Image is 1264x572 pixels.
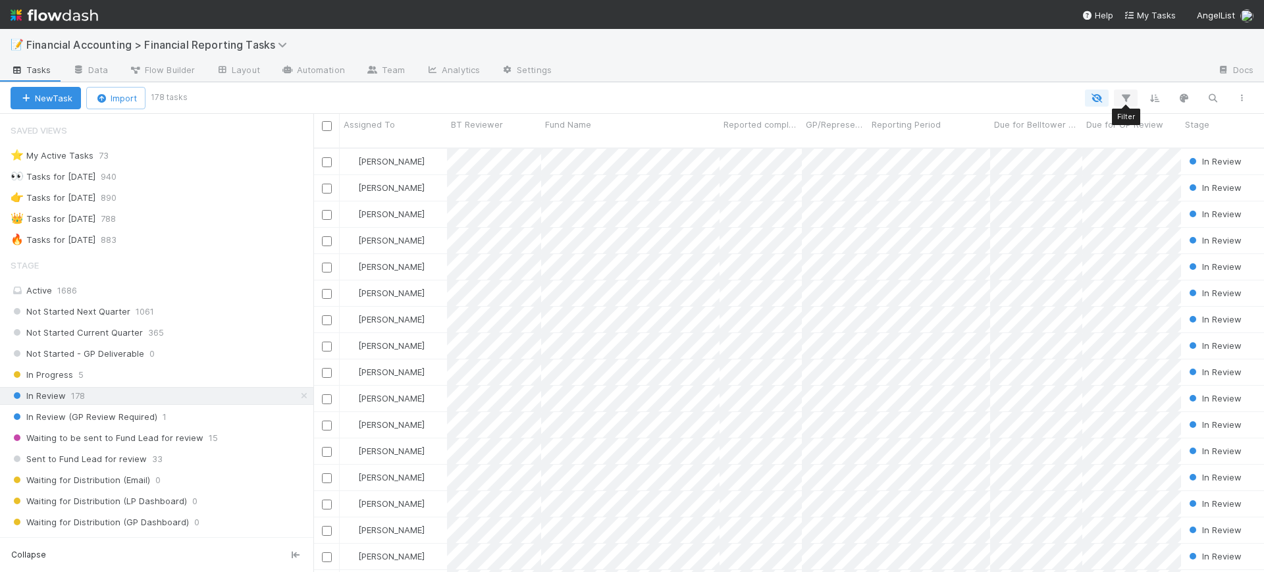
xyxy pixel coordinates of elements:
input: Toggle Row Selected [322,552,332,562]
span: ⭐ [11,149,24,161]
div: [PERSON_NAME] [345,234,425,247]
input: Toggle Row Selected [322,157,332,167]
span: In Review [1186,498,1242,509]
span: In Review [1186,446,1242,456]
div: In Review [1186,418,1242,431]
div: In Review [1186,339,1242,352]
span: Fund Name [545,118,591,131]
span: [PERSON_NAME] [358,340,425,351]
span: In Review [1186,314,1242,325]
div: [PERSON_NAME] [345,365,425,378]
span: In Review [11,388,66,404]
div: [PERSON_NAME] [345,155,425,168]
div: Help [1082,9,1113,22]
span: Stage [11,252,39,278]
a: Data [62,61,118,82]
div: [PERSON_NAME] [345,471,425,484]
span: Not Started Next Quarter [11,303,130,320]
span: Waiting for Distribution (LP Dashboard) [11,493,187,509]
span: Due for Belltower Review [994,118,1079,131]
input: Toggle Row Selected [322,184,332,194]
span: [PERSON_NAME] [358,393,425,403]
span: 365 [148,325,164,341]
span: Waiting for Distribution (Email) [11,472,150,488]
input: Toggle Row Selected [322,421,332,430]
input: Toggle Row Selected [322,210,332,220]
div: In Review [1186,550,1242,563]
span: Not Started Current Quarter [11,325,143,341]
span: 📝 [11,39,24,50]
span: [PERSON_NAME] [358,209,425,219]
input: Toggle Row Selected [322,500,332,509]
img: avatar_030f5503-c087-43c2-95d1-dd8963b2926c.png [346,446,356,456]
span: 0 [194,514,199,531]
span: In Review [1186,182,1242,193]
a: Team [355,61,415,82]
img: avatar_030f5503-c087-43c2-95d1-dd8963b2926c.png [346,182,356,193]
span: In Review [1186,288,1242,298]
div: Tasks for [DATE] [11,232,95,248]
img: avatar_c0d2ec3f-77e2-40ea-8107-ee7bdb5edede.png [346,525,356,535]
span: Assigned To [344,118,395,131]
span: 1686 [57,285,77,296]
input: Toggle Row Selected [322,473,332,483]
span: 1061 [136,303,154,320]
input: Toggle All Rows Selected [322,121,332,131]
span: Reported completed by [724,118,799,131]
span: [PERSON_NAME] [358,367,425,377]
span: [PERSON_NAME] [358,235,425,246]
input: Toggle Row Selected [322,447,332,457]
div: In Review [1186,260,1242,273]
span: 883 [101,232,130,248]
img: avatar_030f5503-c087-43c2-95d1-dd8963b2926c.png [346,156,356,167]
div: In Review [1186,523,1242,536]
span: 33 [152,451,163,467]
span: 1 [163,409,167,425]
span: Flow Builder [129,63,195,76]
span: In Review [1186,340,1242,351]
span: [PERSON_NAME] [358,551,425,561]
input: Toggle Row Selected [322,526,332,536]
span: 788 [101,211,129,227]
div: Tasks for [DATE] [11,190,95,206]
span: [PERSON_NAME] [358,472,425,482]
span: [PERSON_NAME] [358,261,425,272]
span: 👀 [11,170,24,182]
span: 15 [209,430,218,446]
span: [PERSON_NAME] [358,525,425,535]
img: avatar_c0d2ec3f-77e2-40ea-8107-ee7bdb5edede.png [346,209,356,219]
span: Waiting for Distribution (Manually) [11,535,165,552]
span: [PERSON_NAME] [358,156,425,167]
div: [PERSON_NAME] [345,418,425,431]
span: 0 [171,535,176,552]
img: avatar_030f5503-c087-43c2-95d1-dd8963b2926c.png [346,261,356,272]
div: Tasks for [DATE] [11,169,95,185]
div: In Review [1186,286,1242,299]
span: In Review [1186,525,1242,535]
span: 73 [99,147,122,164]
span: GP/Representative wants to review [806,118,864,131]
div: [PERSON_NAME] [345,550,425,563]
img: avatar_c0d2ec3f-77e2-40ea-8107-ee7bdb5edede.png [346,551,356,561]
span: Financial Accounting > Financial Reporting Tasks [26,38,294,51]
div: [PERSON_NAME] [345,339,425,352]
div: [PERSON_NAME] [345,497,425,510]
div: In Review [1186,392,1242,405]
img: avatar_c0d2ec3f-77e2-40ea-8107-ee7bdb5edede.png [346,314,356,325]
span: [PERSON_NAME] [358,314,425,325]
span: In Review (GP Review Required) [11,409,157,425]
input: Toggle Row Selected [322,289,332,299]
div: [PERSON_NAME] [345,392,425,405]
span: [PERSON_NAME] [358,498,425,509]
div: Tasks for [DATE] [11,211,95,227]
a: Docs [1207,61,1264,82]
span: [PERSON_NAME] [358,288,425,298]
input: Toggle Row Selected [322,236,332,246]
span: Sent to Fund Lead for review [11,451,147,467]
div: [PERSON_NAME] [345,444,425,457]
span: In Review [1186,472,1242,482]
img: avatar_705f3a58-2659-4f93-91ad-7a5be837418b.png [346,340,356,351]
img: avatar_030f5503-c087-43c2-95d1-dd8963b2926c.png [346,498,356,509]
img: avatar_c0d2ec3f-77e2-40ea-8107-ee7bdb5edede.png [346,472,356,482]
span: Collapse [11,549,46,561]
